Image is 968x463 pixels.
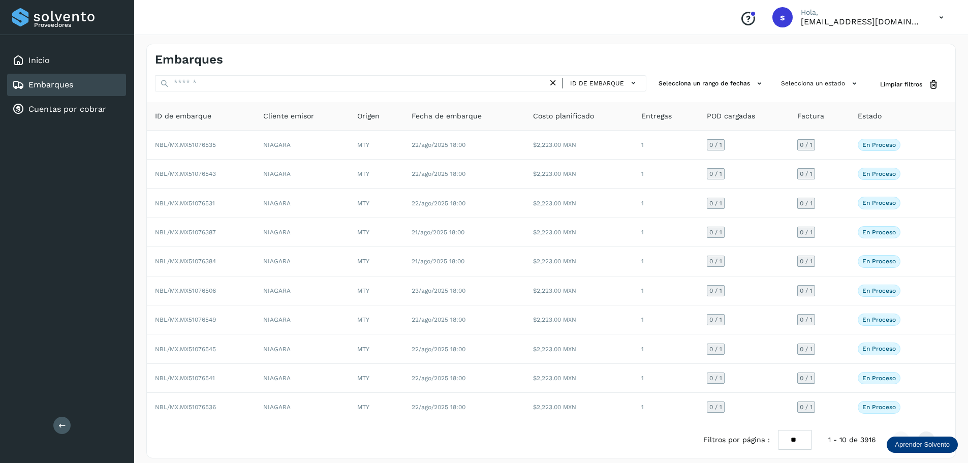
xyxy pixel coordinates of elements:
td: MTY [349,218,403,247]
td: MTY [349,189,403,218]
span: 22/ago/2025 18:00 [412,404,465,411]
td: NIAGARA [255,131,349,160]
span: 23/ago/2025 18:00 [412,287,465,294]
td: NIAGARA [255,160,349,189]
span: 0 / 1 [709,200,722,206]
span: 0 / 1 [709,258,722,264]
td: NIAGARA [255,393,349,421]
td: NIAGARA [255,334,349,363]
td: 1 [633,276,699,305]
span: 22/ago/2025 18:00 [412,200,465,207]
span: Cliente emisor [263,111,314,121]
span: POD cargadas [707,111,755,121]
p: En proceso [862,287,896,294]
td: $2,223.00 MXN [525,131,633,160]
span: 1 - 10 de 3916 [828,435,876,445]
p: En proceso [862,404,896,411]
span: Factura [797,111,824,121]
span: 0 / 1 [800,404,813,410]
div: Aprender Solvento [887,437,958,453]
td: $2,223.00 MXN [525,364,633,393]
td: 1 [633,131,699,160]
td: 1 [633,218,699,247]
span: NBL/MX.MX51076549 [155,316,216,323]
td: $2,223.00 MXN [525,276,633,305]
td: MTY [349,276,403,305]
span: 0 / 1 [709,317,722,323]
div: Inicio [7,49,126,72]
p: En proceso [862,229,896,236]
p: En proceso [862,316,896,323]
span: 22/ago/2025 18:00 [412,170,465,177]
td: $2,223.00 MXN [525,160,633,189]
td: MTY [349,305,403,334]
span: ID de embarque [570,79,624,88]
span: NBL/MX.MX51076545 [155,346,216,353]
button: Selecciona un rango de fechas [654,75,769,92]
span: Origen [357,111,380,121]
span: NBL/MX.MX51076543 [155,170,216,177]
td: 1 [633,160,699,189]
span: 0 / 1 [800,142,813,148]
p: En proceso [862,375,896,382]
span: Entregas [641,111,672,121]
span: 0 / 1 [709,142,722,148]
span: 0 / 1 [800,288,813,294]
p: En proceso [862,345,896,352]
td: $2,223.00 MXN [525,218,633,247]
a: Embarques [28,80,73,89]
div: Cuentas por cobrar [7,98,126,120]
td: MTY [349,131,403,160]
p: Aprender Solvento [895,441,950,449]
td: $2,223.00 MXN [525,305,633,334]
td: MTY [349,247,403,276]
p: Proveedores [34,21,122,28]
button: Selecciona un estado [777,75,864,92]
td: $2,223.00 MXN [525,189,633,218]
span: 0 / 1 [800,171,813,177]
p: sectram23@gmail.com [801,17,923,26]
td: NIAGARA [255,276,349,305]
span: ID de embarque [155,111,211,121]
button: ID de embarque [567,76,642,90]
td: MTY [349,364,403,393]
span: 0 / 1 [800,258,813,264]
td: MTY [349,160,403,189]
td: NIAGARA [255,218,349,247]
td: 1 [633,247,699,276]
td: 1 [633,364,699,393]
td: NIAGARA [255,305,349,334]
span: Filtros por página : [703,435,770,445]
span: Limpiar filtros [880,80,922,89]
span: 21/ago/2025 18:00 [412,258,464,265]
span: NBL/MX.MX51076506 [155,287,216,294]
td: 1 [633,189,699,218]
td: 1 [633,305,699,334]
td: 1 [633,334,699,363]
span: NBL/MX.MX51076384 [155,258,216,265]
span: 0 / 1 [800,229,813,235]
td: MTY [349,334,403,363]
td: $2,223.00 MXN [525,393,633,421]
span: 21/ago/2025 18:00 [412,229,464,236]
p: En proceso [862,170,896,177]
span: 0 / 1 [800,346,813,352]
span: 0 / 1 [800,375,813,381]
span: 22/ago/2025 18:00 [412,346,465,353]
span: NBL/MX.MX51076535 [155,141,216,148]
p: En proceso [862,199,896,206]
span: 0 / 1 [709,171,722,177]
td: MTY [349,393,403,421]
p: En proceso [862,258,896,265]
p: Hola, [801,8,923,17]
span: 22/ago/2025 18:00 [412,375,465,382]
span: 0 / 1 [709,229,722,235]
span: NBL/MX.MX51076536 [155,404,216,411]
div: Embarques [7,74,126,96]
a: Inicio [28,55,50,65]
button: Limpiar filtros [872,75,947,94]
span: 0 / 1 [800,200,813,206]
h4: Embarques [155,52,223,67]
span: 0 / 1 [709,375,722,381]
span: 22/ago/2025 18:00 [412,316,465,323]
